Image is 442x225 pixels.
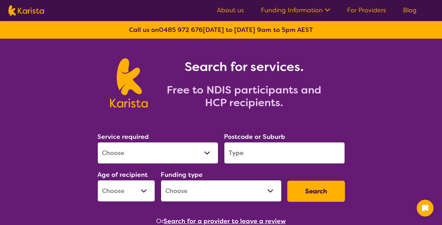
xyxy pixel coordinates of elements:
[156,58,332,75] h1: Search for services.
[224,133,285,141] label: Postcode or Suburb
[159,26,203,34] a: 0485 972 676
[287,181,345,202] button: Search
[97,133,149,141] label: Service required
[97,171,148,179] label: Age of recipient
[261,6,330,14] a: Funding Information
[403,6,417,14] a: Blog
[217,6,244,14] a: About us
[161,171,203,179] label: Funding type
[347,6,386,14] a: For Providers
[224,142,345,164] input: Type
[156,84,332,109] h2: Free to NDIS participants and HCP recipients.
[129,26,313,34] b: Call us on [DATE] to [DATE] 9am to 5pm AEST
[110,58,148,108] img: Karista logo
[8,5,44,16] img: Karista logo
